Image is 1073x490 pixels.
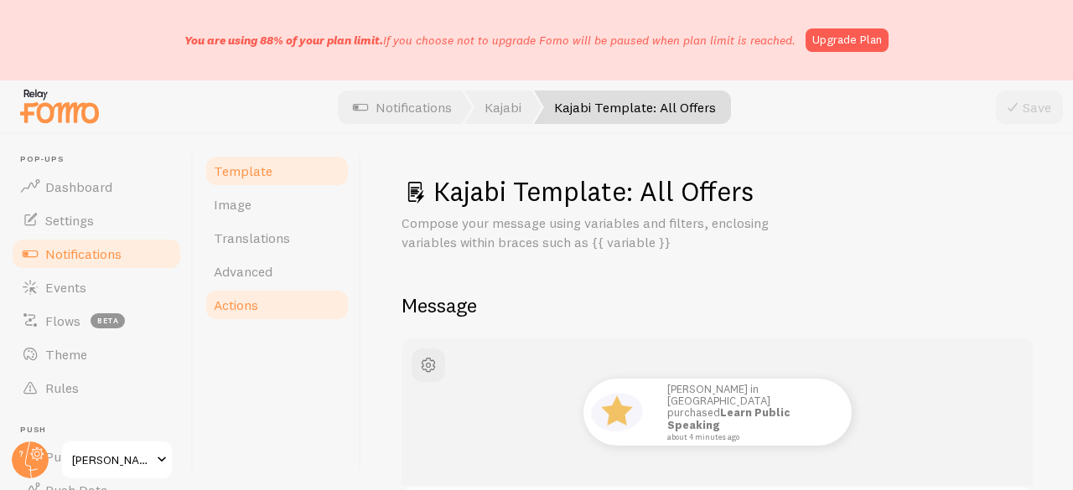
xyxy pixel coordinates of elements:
small: about 4 minutes ago [667,433,830,441]
span: [PERSON_NAME] [72,450,152,470]
a: Translations [204,221,350,255]
p: Compose your message using variables and filters, enclosing variables within braces such as {{ va... [402,214,804,252]
strong: Learn Public Speaking [667,405,790,431]
span: Settings [45,212,94,229]
span: Translations [214,230,290,246]
p: If you choose not to upgrade Fomo will be paused when plan limit is reached. [184,32,796,49]
p: [PERSON_NAME] in [GEOGRAPHIC_DATA] purchased [667,383,835,441]
a: Upgrade Plan [806,28,889,52]
a: Template [204,154,350,188]
span: Template [214,162,272,179]
a: Notifications [10,237,183,271]
a: Dashboard [10,170,183,204]
span: Image [214,196,251,213]
span: Theme [45,346,87,363]
a: Theme [10,338,183,371]
h2: Message [402,292,1033,318]
span: Actions [214,297,258,313]
span: Notifications [45,245,122,262]
span: Advanced [214,263,272,280]
h1: Kajabi Template: All Offers [402,174,1033,209]
img: Fomo [587,382,647,442]
span: Pop-ups [20,154,183,165]
span: Events [45,279,86,296]
span: Push [20,425,183,436]
a: Settings [10,204,183,237]
a: Advanced [204,255,350,288]
a: Rules [10,371,183,405]
span: Rules [45,379,79,396]
span: beta [91,313,125,328]
span: Flows [45,312,80,329]
a: Flows beta [10,304,183,338]
span: You are using 88% of your plan limit. [184,33,383,48]
img: fomo-relay-logo-orange.svg [18,85,101,127]
span: Dashboard [45,178,112,195]
a: Events [10,271,183,304]
a: Image [204,188,350,221]
a: Actions [204,288,350,322]
a: [PERSON_NAME] [60,440,174,480]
